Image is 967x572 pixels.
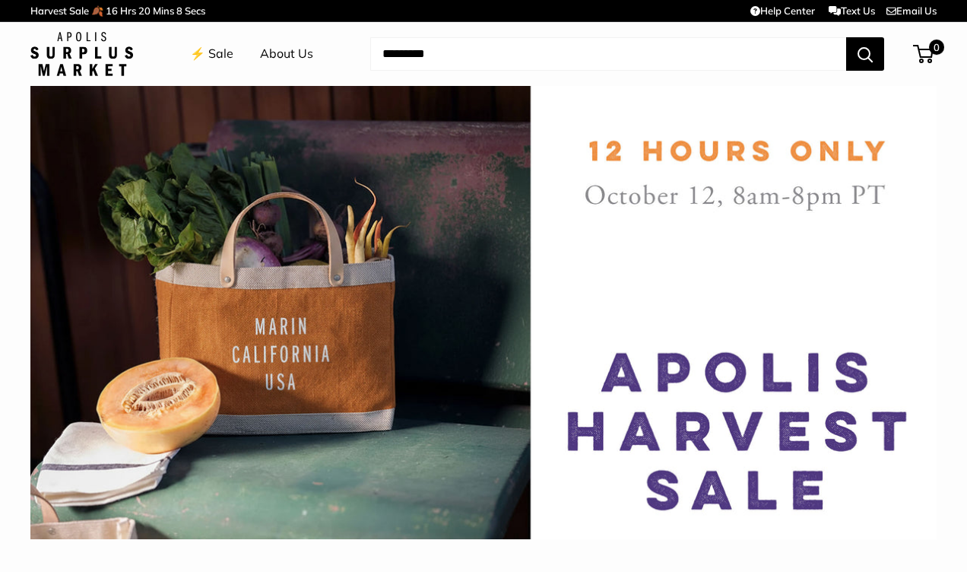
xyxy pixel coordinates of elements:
span: 16 [106,5,118,17]
img: Apolis: Surplus Market [30,32,133,76]
span: 0 [929,40,944,55]
a: Text Us [829,5,875,17]
span: Secs [185,5,205,17]
a: Help Center [750,5,815,17]
a: ⚡️ Sale [190,43,233,65]
a: About Us [260,43,313,65]
a: 0 [915,45,934,63]
button: Search [846,37,884,71]
span: Mins [153,5,174,17]
span: 20 [138,5,151,17]
span: Hrs [120,5,136,17]
span: 8 [176,5,182,17]
input: Search... [370,37,846,71]
a: Email Us [886,5,937,17]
